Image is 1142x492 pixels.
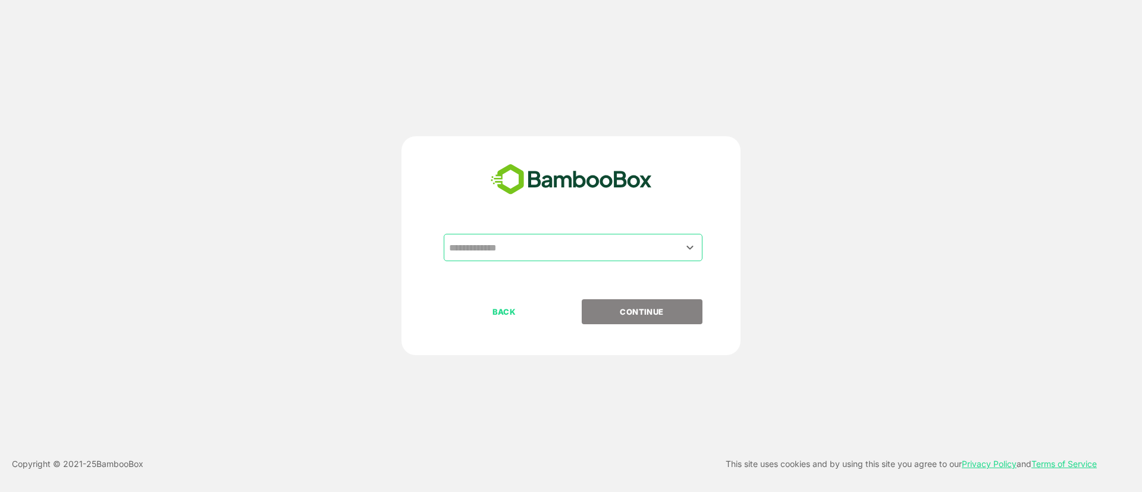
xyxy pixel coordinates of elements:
p: This site uses cookies and by using this site you agree to our and [726,457,1097,471]
button: BACK [444,299,564,324]
button: Open [682,239,698,255]
p: Copyright © 2021- 25 BambooBox [12,457,143,471]
p: CONTINUE [582,305,701,318]
button: CONTINUE [582,299,702,324]
a: Privacy Policy [962,459,1016,469]
a: Terms of Service [1031,459,1097,469]
img: bamboobox [484,160,658,199]
p: BACK [445,305,564,318]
